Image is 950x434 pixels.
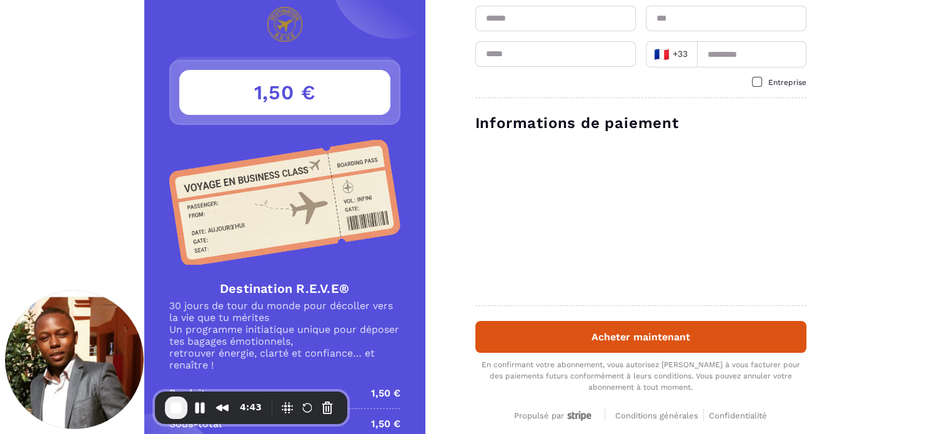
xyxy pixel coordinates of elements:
[169,140,400,265] img: Product Image
[169,300,400,323] p: 30 jours de tour du monde pour décoller vers la vie que tu mérites
[768,78,806,87] span: Entreprise
[179,70,390,115] h3: 1,50 €
[615,409,704,421] a: Conditions générales
[169,347,400,371] p: retrouver énergie, clarté et confiance… et renaître !
[371,417,400,432] p: 1,50 €
[475,113,806,133] h3: Informations de paiement
[691,45,693,64] input: Search for option
[475,359,806,393] div: En confirmant votre abonnement, vous autorisez [PERSON_NAME] à vous facturer pour des paiements f...
[654,46,670,63] span: 🇫🇷
[646,41,697,67] div: Search for option
[709,409,767,421] a: Confidentialité
[615,411,698,420] span: Conditions générales
[169,280,400,297] h4: Destination R.E.V.E®
[169,323,400,347] p: Un programme initiatique unique pour déposer tes bagages émotionnels,
[475,321,806,353] button: Acheter maintenant
[514,411,595,422] div: Propulsé par
[709,411,767,420] span: Confidentialité
[653,46,688,63] span: +33
[169,386,205,401] p: Produit
[473,141,809,293] iframe: Cadre de saisie sécurisé pour le paiement
[514,409,595,421] a: Propulsé par
[234,7,336,42] img: logo
[371,386,400,401] p: 1,50 €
